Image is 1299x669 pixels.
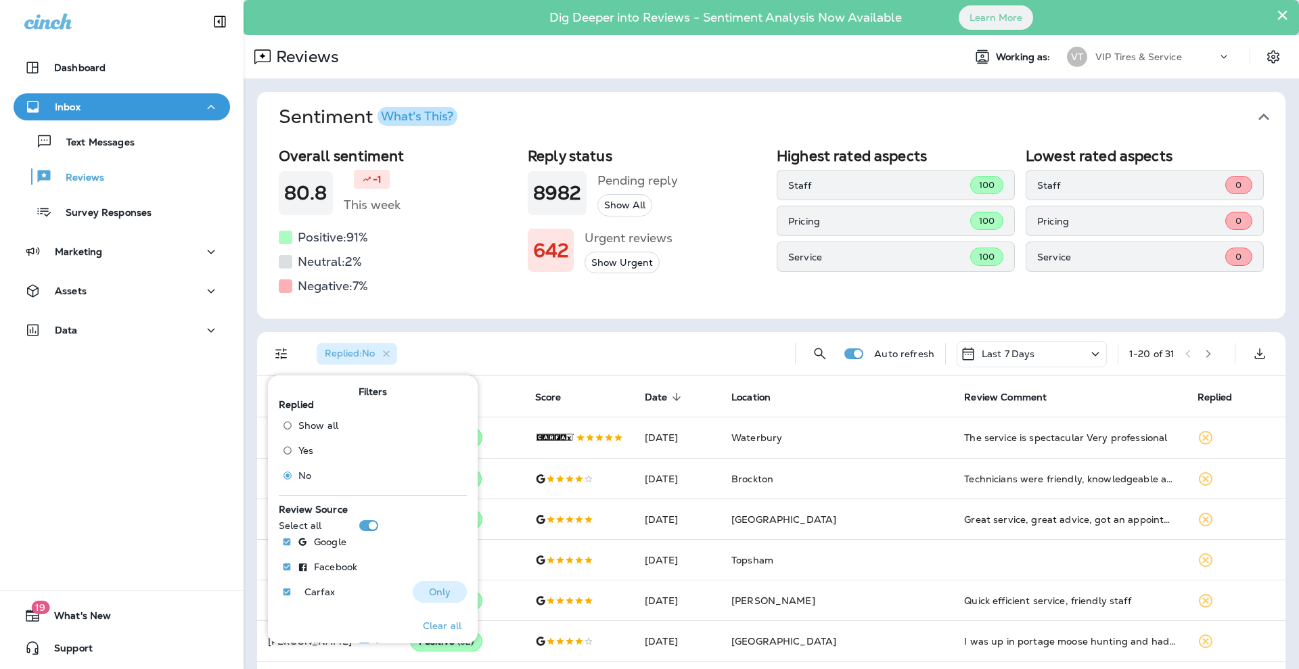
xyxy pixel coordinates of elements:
p: [PERSON_NAME] [268,636,388,647]
span: 0 [1235,215,1241,227]
span: Topsham [731,554,773,566]
p: Inbox [55,101,81,112]
span: Filters [359,386,388,398]
span: Date [645,391,685,403]
div: Filters [268,367,478,643]
div: 1 - 20 of 31 [1129,348,1175,359]
span: Replied [279,398,314,411]
td: [DATE] [634,459,721,499]
p: Staff [1037,180,1225,191]
button: What's This? [378,107,457,126]
span: 0 [1235,179,1241,191]
button: Assets [14,277,230,304]
td: [DATE] [634,499,721,540]
button: Text Messages [14,127,230,156]
button: Only [413,581,467,603]
button: Show All [597,194,652,216]
div: I was up in portage moose hunting and had a leak went down to VIP and they helped me out. They go... [964,635,1175,648]
button: Survey Responses [14,198,230,226]
p: Last 7 Days [982,348,1035,359]
p: Service [788,252,970,262]
p: Auto refresh [874,348,934,359]
h1: 642 [533,239,568,262]
h2: Lowest rated aspects [1026,147,1264,164]
button: Dashboard [14,54,230,81]
button: Clear all [417,609,467,643]
div: SentimentWhat's This? [257,142,1285,319]
button: Support [14,635,230,662]
span: 0 [1235,251,1241,262]
span: Working as: [996,51,1053,63]
span: 100 [979,251,995,262]
span: What's New [41,610,111,626]
p: Select all [279,520,321,531]
p: Only [429,586,451,597]
button: Search Reviews [806,340,834,367]
span: Score [535,391,579,403]
span: Brockton [731,473,773,485]
p: Service [1037,252,1225,262]
button: Collapse Sidebar [201,8,239,35]
div: Replied:No [317,343,397,365]
h2: Overall sentiment [279,147,517,164]
div: The service is spectacular Very professional [964,431,1175,444]
div: VT [1067,47,1087,67]
span: Support [41,643,93,659]
span: Score [535,392,562,403]
p: Pricing [1037,216,1225,227]
p: Text Messages [53,137,135,149]
h5: Urgent reviews [585,227,673,249]
span: Location [731,391,788,403]
span: ( 92 ) [457,636,474,647]
td: [DATE] [634,417,721,458]
span: [GEOGRAPHIC_DATA] [731,635,836,647]
p: Dig Deeper into Reviews - Sentiment Analysis Now Available [510,16,941,20]
button: Show Urgent [585,252,660,274]
div: Quick efficient service, friendly staff [964,594,1175,607]
p: Pricing [788,216,970,227]
p: Survey Responses [52,207,152,220]
p: Assets [55,285,87,296]
span: Replied : No [325,347,375,359]
span: Date [645,392,668,403]
h5: Neutral: 2 % [298,251,362,273]
h5: This week [344,194,401,216]
h1: 80.8 [284,182,327,204]
h5: Pending reply [597,170,678,191]
span: Show all [298,420,338,431]
p: -1 [373,172,382,186]
td: [DATE] [634,580,721,621]
span: Location [731,392,771,403]
button: Inbox [14,93,230,120]
span: Replied [1198,391,1250,403]
p: Carfax [304,586,335,597]
span: 100 [979,179,995,191]
span: No [298,470,311,481]
p: VIP Tires & Service [1095,51,1182,62]
h5: Negative: 7 % [298,275,368,297]
p: Reviews [271,47,339,67]
span: Review Comment [964,391,1064,403]
button: Marketing [14,238,230,265]
p: Reviews [52,172,104,185]
button: Settings [1261,45,1285,69]
span: Replied [1198,392,1233,403]
div: What's This? [381,110,453,122]
button: Data [14,317,230,344]
p: Google [314,536,346,547]
div: Great service, great advice, got an appointment on short notice. The Belfast VIP is my new repair... [964,513,1175,526]
td: [DATE] [634,540,721,580]
p: Dashboard [54,62,106,73]
button: Reviews [14,162,230,191]
div: Technicians were friendly, knowledgeable and explained issues clearly. [964,472,1175,486]
td: [DATE] [634,621,721,662]
p: Data [55,325,78,336]
p: Clear all [423,621,461,632]
p: Facebook [314,561,357,572]
p: Staff [788,180,970,191]
button: Close [1276,4,1289,26]
h1: Sentiment [279,106,457,129]
p: Marketing [55,246,102,257]
h2: Reply status [528,147,766,164]
button: 19What's New [14,602,230,629]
